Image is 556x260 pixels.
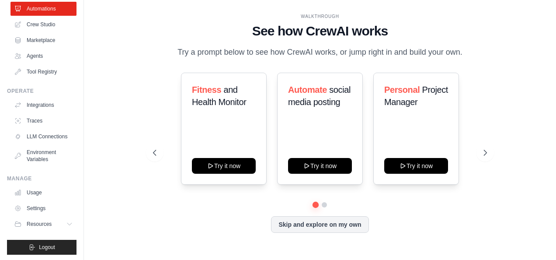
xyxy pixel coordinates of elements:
span: Automate [288,85,327,95]
div: Manage [7,175,76,182]
button: Try it now [192,158,256,174]
a: Usage [10,186,76,200]
iframe: Chat Widget [512,218,556,260]
span: Fitness [192,85,221,95]
a: Traces [10,114,76,128]
a: Crew Studio [10,18,76,32]
button: Logout [7,240,76,255]
a: Settings [10,201,76,215]
button: Try it now [384,158,448,174]
a: Integrations [10,98,76,112]
a: Automations [10,2,76,16]
div: WALKTHROUGH [153,13,487,20]
span: social media posting [288,85,351,107]
span: Resources [27,221,52,228]
a: Environment Variables [10,145,76,166]
p: Try a prompt below to see how CrewAI works, or jump right in and build your own. [173,46,467,59]
button: Try it now [288,158,352,174]
a: LLM Connections [10,130,76,144]
button: Skip and explore on my own [271,216,368,233]
span: Personal [384,85,420,95]
h1: See how CrewAI works [153,23,487,39]
button: Resources [10,217,76,231]
a: Marketplace [10,33,76,47]
div: Operate [7,88,76,95]
span: Logout [39,244,55,251]
a: Tool Registry [10,65,76,79]
a: Agents [10,49,76,63]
